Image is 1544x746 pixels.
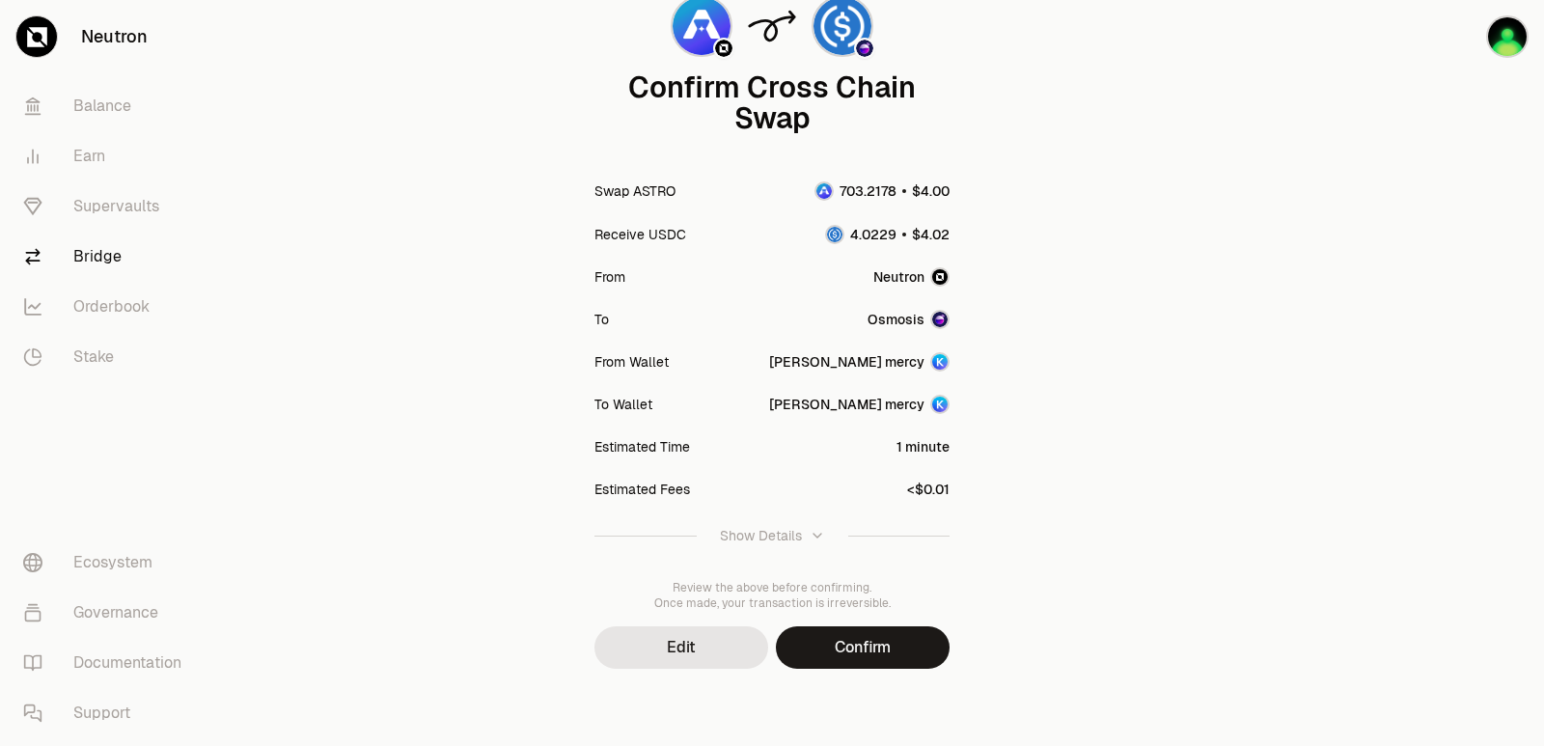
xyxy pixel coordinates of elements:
a: Ecosystem [8,538,208,588]
a: Documentation [8,638,208,688]
div: Show Details [720,526,802,545]
img: Account Image [930,352,950,372]
div: Estimated Fees [594,480,690,499]
a: Orderbook [8,282,208,332]
a: Bridge [8,232,208,282]
button: [PERSON_NAME] mercy [769,395,950,414]
div: Review the above before confirming. Once made, your transaction is irreversible. [594,580,950,611]
a: Balance [8,81,208,131]
span: Osmosis [868,310,924,329]
a: Stake [8,332,208,382]
img: Neutron Logo [715,40,732,57]
button: Confirm [776,626,950,669]
a: Earn [8,131,208,181]
span: Neutron [873,267,924,287]
img: Osmosis Logo [930,310,950,329]
a: Supervaults [8,181,208,232]
button: [PERSON_NAME] mercy [769,352,950,372]
div: Receive USDC [594,225,686,244]
img: Account Image [930,395,950,414]
div: <$0.01 [907,480,950,499]
div: Confirm Cross Chain Swap [594,72,950,134]
div: Estimated Time [594,437,690,456]
img: USDC Logo [827,227,842,242]
div: From Wallet [594,352,669,372]
div: To [594,310,609,329]
img: ASTRO Logo [816,183,832,199]
div: 1 minute [896,437,950,456]
a: Support [8,688,208,738]
a: Governance [8,588,208,638]
div: [PERSON_NAME] mercy [769,395,924,414]
div: From [594,267,625,287]
button: Edit [594,626,768,669]
div: To Wallet [594,395,652,414]
img: Osmosis Logo [856,40,873,57]
button: Show Details [594,511,950,561]
img: Neutron Logo [930,267,950,287]
img: sandy mercy [1486,15,1529,58]
div: Swap ASTRO [594,181,675,201]
div: [PERSON_NAME] mercy [769,352,924,372]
